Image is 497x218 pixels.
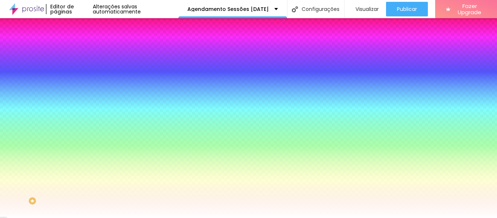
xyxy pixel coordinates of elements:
[453,3,486,16] span: Fazer Upgrade
[46,4,93,14] div: Editor de páginas
[292,6,298,12] img: Icone
[386,2,428,16] button: Publicar
[345,2,386,16] button: Visualizar
[355,6,379,12] span: Visualizar
[93,4,178,14] div: Alterações salvas automaticamente
[187,7,269,12] p: Agendamento Sessões [DATE]
[397,6,417,12] span: Publicar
